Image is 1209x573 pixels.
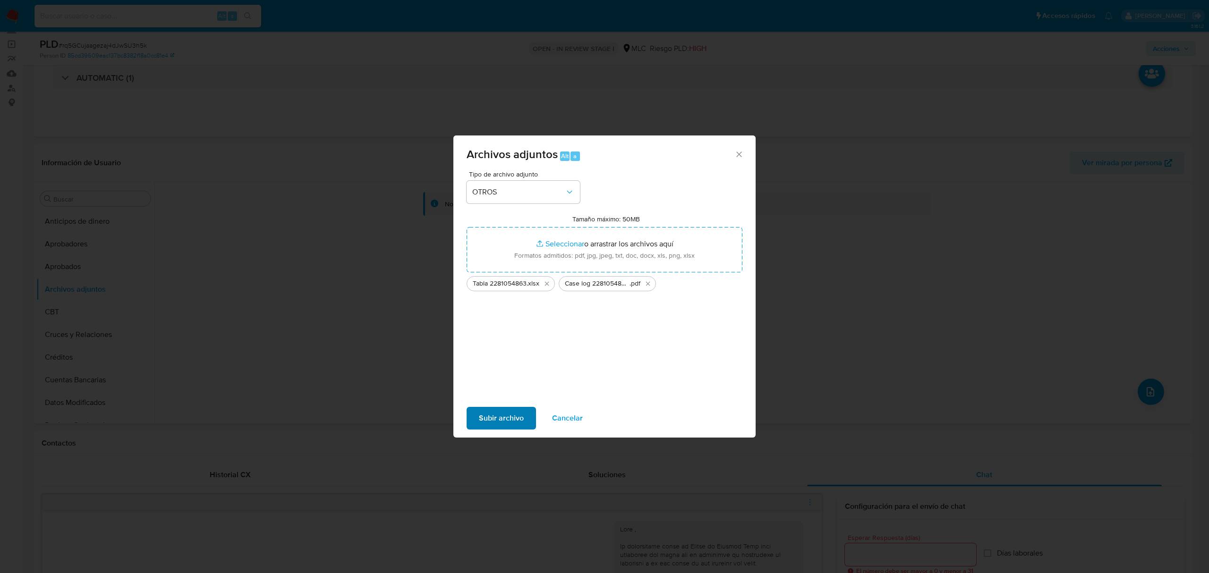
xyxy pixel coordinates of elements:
[552,408,583,429] span: Cancelar
[527,279,539,288] span: .xlsx
[472,187,565,197] span: OTROS
[479,408,524,429] span: Subir archivo
[540,407,595,430] button: Cancelar
[630,279,640,288] span: .pdf
[642,278,654,289] button: Eliminar Case log 2281054863 - 17_09_2025.pdf
[561,152,569,160] span: Alt
[467,272,742,291] ul: Archivos seleccionados
[734,150,743,158] button: Cerrar
[467,407,536,430] button: Subir archivo
[473,279,527,288] span: Tabla 2281054863
[469,171,582,177] span: Tipo de archivo adjunto
[467,146,558,162] span: Archivos adjuntos
[541,278,553,289] button: Eliminar Tabla 2281054863.xlsx
[572,215,640,223] label: Tamaño máximo: 50MB
[565,279,630,288] span: Case log 2281054863 - 17_09_2025
[467,181,580,203] button: OTROS
[573,152,577,160] span: a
